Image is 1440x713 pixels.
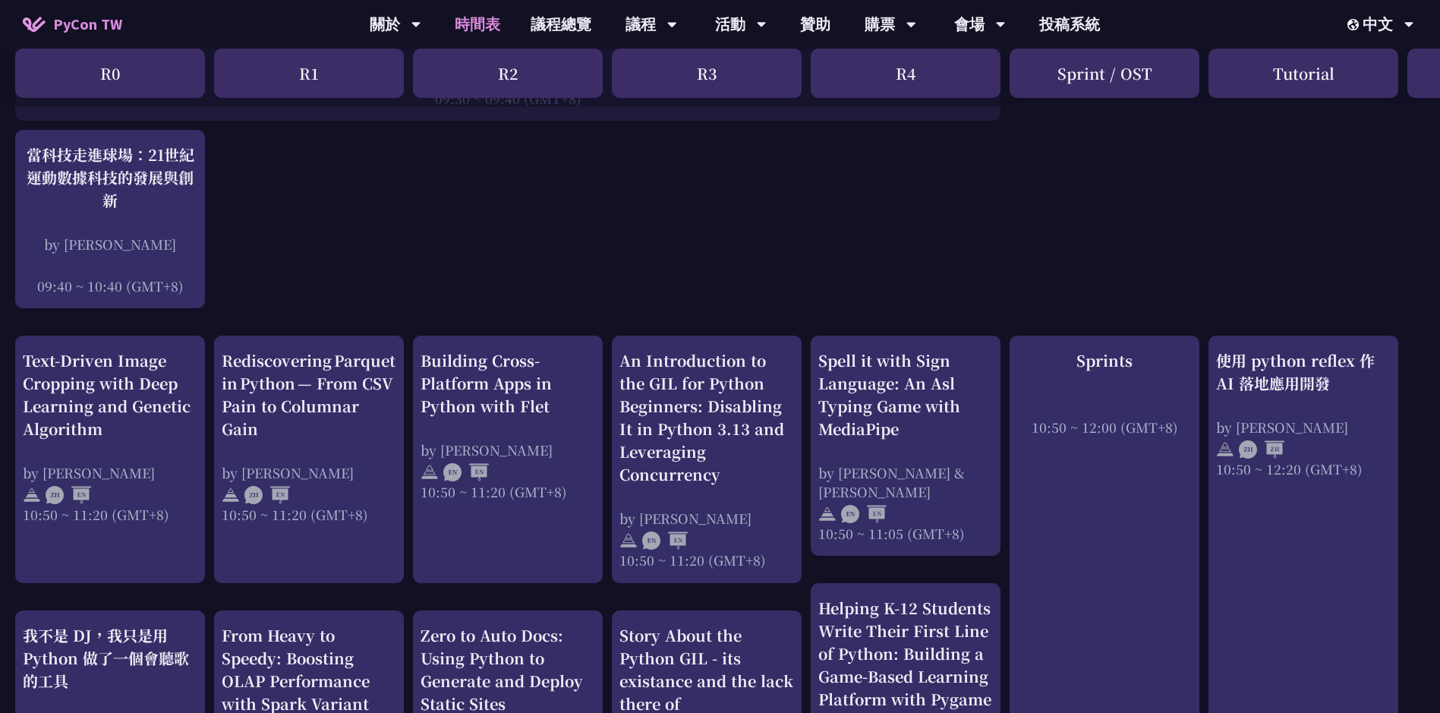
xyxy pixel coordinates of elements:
[222,505,396,524] div: 10:50 ~ 11:20 (GMT+8)
[421,349,595,418] div: Building Cross-Platform Apps in Python with Flet
[23,144,197,212] div: 當科技走進球場：21世紀運動數據科技的發展與創新
[1010,49,1199,98] div: Sprint / OST
[619,551,794,569] div: 10:50 ~ 11:20 (GMT+8)
[15,49,205,98] div: R0
[8,5,137,43] a: PyCon TW
[413,49,603,98] div: R2
[1216,349,1391,395] div: 使用 python reflex 作 AI 落地應用開發
[1017,349,1192,372] div: Sprints
[1347,19,1363,30] img: Locale Icon
[222,349,396,570] a: Rediscovering Parquet in Python — From CSV Pain to Columnar Gain by [PERSON_NAME] 10:50 ~ 11:20 (...
[23,624,197,692] div: 我不是 DJ，我只是用 Python 做了一個會聽歌的工具
[46,486,91,504] img: ZHEN.371966e.svg
[811,49,1000,98] div: R4
[818,505,837,523] img: svg+xml;base64,PHN2ZyB4bWxucz0iaHR0cDovL3d3dy53My5vcmcvMjAwMC9zdmciIHdpZHRoPSIyNCIgaGVpZ2h0PSIyNC...
[214,49,404,98] div: R1
[421,440,595,459] div: by [PERSON_NAME]
[421,463,439,481] img: svg+xml;base64,PHN2ZyB4bWxucz0iaHR0cDovL3d3dy53My5vcmcvMjAwMC9zdmciIHdpZHRoPSIyNCIgaGVpZ2h0PSIyNC...
[818,524,993,543] div: 10:50 ~ 11:05 (GMT+8)
[23,505,197,524] div: 10:50 ~ 11:20 (GMT+8)
[222,349,396,440] div: Rediscovering Parquet in Python — From CSV Pain to Columnar Gain
[818,349,993,440] div: Spell it with Sign Language: An Asl Typing Game with MediaPipe
[23,349,197,440] div: Text-Driven Image Cropping with Deep Learning and Genetic Algorithm
[23,17,46,32] img: Home icon of PyCon TW 2025
[421,482,595,501] div: 10:50 ~ 11:20 (GMT+8)
[23,276,197,295] div: 09:40 ~ 10:40 (GMT+8)
[443,463,489,481] img: ENEN.5a408d1.svg
[1216,440,1234,459] img: svg+xml;base64,PHN2ZyB4bWxucz0iaHR0cDovL3d3dy53My5vcmcvMjAwMC9zdmciIHdpZHRoPSIyNCIgaGVpZ2h0PSIyNC...
[23,144,197,295] a: 當科技走進球場：21世紀運動數據科技的發展與創新 by [PERSON_NAME] 09:40 ~ 10:40 (GMT+8)
[1239,440,1284,459] img: ZHZH.38617ef.svg
[619,349,794,570] a: An Introduction to the GIL for Python Beginners: Disabling It in Python 3.13 and Leveraging Concu...
[818,349,993,543] a: Spell it with Sign Language: An Asl Typing Game with MediaPipe by [PERSON_NAME] & [PERSON_NAME] 1...
[23,235,197,254] div: by [PERSON_NAME]
[222,486,240,504] img: svg+xml;base64,PHN2ZyB4bWxucz0iaHR0cDovL3d3dy53My5vcmcvMjAwMC9zdmciIHdpZHRoPSIyNCIgaGVpZ2h0PSIyNC...
[23,486,41,504] img: svg+xml;base64,PHN2ZyB4bWxucz0iaHR0cDovL3d3dy53My5vcmcvMjAwMC9zdmciIHdpZHRoPSIyNCIgaGVpZ2h0PSIyNC...
[421,349,595,570] a: Building Cross-Platform Apps in Python with Flet by [PERSON_NAME] 10:50 ~ 11:20 (GMT+8)
[1216,459,1391,478] div: 10:50 ~ 12:20 (GMT+8)
[53,13,122,36] span: PyCon TW
[1208,49,1398,98] div: Tutorial
[23,349,197,570] a: Text-Driven Image Cropping with Deep Learning and Genetic Algorithm by [PERSON_NAME] 10:50 ~ 11:2...
[619,532,638,550] img: svg+xml;base64,PHN2ZyB4bWxucz0iaHR0cDovL3d3dy53My5vcmcvMjAwMC9zdmciIHdpZHRoPSIyNCIgaGVpZ2h0PSIyNC...
[619,509,794,528] div: by [PERSON_NAME]
[619,349,794,486] div: An Introduction to the GIL for Python Beginners: Disabling It in Python 3.13 and Leveraging Concu...
[841,505,887,523] img: ENEN.5a408d1.svg
[1017,418,1192,437] div: 10:50 ~ 12:00 (GMT+8)
[818,463,993,501] div: by [PERSON_NAME] & [PERSON_NAME]
[642,532,688,550] img: ENEN.5a408d1.svg
[1216,418,1391,437] div: by [PERSON_NAME]
[222,463,396,482] div: by [PERSON_NAME]
[23,463,197,482] div: by [PERSON_NAME]
[612,49,802,98] div: R3
[244,486,290,504] img: ZHEN.371966e.svg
